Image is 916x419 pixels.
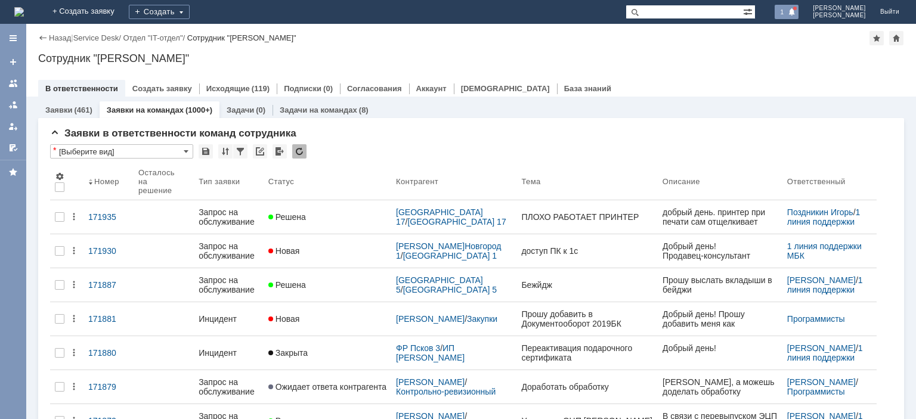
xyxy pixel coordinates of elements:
[88,246,129,256] div: 171930
[264,205,391,229] a: Решена
[407,217,506,226] a: [GEOGRAPHIC_DATA] 17
[396,241,512,260] div: /
[782,163,877,200] th: Ответственный
[323,84,333,93] div: (0)
[396,275,485,294] a: [GEOGRAPHIC_DATA] 5
[73,33,123,42] div: /
[787,343,872,362] div: /
[69,212,79,222] div: Действия
[396,241,503,260] a: [PERSON_NAME]Новгород 1
[256,105,265,114] div: (0)
[516,163,657,200] th: Тема
[273,144,287,159] div: Экспорт списка
[869,31,884,45] div: Добавить в избранное
[199,348,259,358] div: Инцидент
[787,207,862,236] a: 1 линия поддержки МБК
[396,207,485,226] a: [GEOGRAPHIC_DATA] 17
[787,377,856,387] a: [PERSON_NAME]
[787,343,856,353] a: [PERSON_NAME]
[743,5,755,17] span: Расширенный поиск
[403,251,497,260] a: [GEOGRAPHIC_DATA] 1
[268,348,308,358] span: Закрыта
[134,163,194,200] th: Осталось на решение
[521,177,540,186] div: Тема
[53,146,56,154] div: Настройки списка отличаются от сохраненных в виде
[199,377,259,396] div: Запрос на обслуживание
[45,84,118,93] a: В ответственности
[69,314,79,324] div: Действия
[233,144,247,159] div: Фильтрация...
[521,309,652,328] div: Прошу добавить в Документооборот 2019БК пользователя [PERSON_NAME]
[69,246,79,256] div: Действия
[396,177,438,186] div: Контрагент
[396,343,465,362] a: ИП [PERSON_NAME]
[292,144,307,159] div: Обновлять список
[132,84,192,93] a: Создать заявку
[83,239,134,263] a: 171930
[129,5,190,19] div: Создать
[14,7,24,17] a: Перейти на домашнюю страницу
[71,33,73,42] div: |
[55,172,64,181] span: Настройки
[187,33,296,42] div: Сотрудник "[PERSON_NAME]"
[359,105,369,114] div: (8)
[74,105,92,114] div: (461)
[787,275,865,304] a: 1 линия поддержки МБК
[194,163,264,200] th: Тип заявки
[88,348,129,358] div: 171880
[521,246,652,256] div: доступ ПК к 1с
[787,314,845,324] a: Программисты
[83,205,134,229] a: 171935
[218,144,233,159] div: Сортировка...
[49,33,71,42] a: Назад
[88,212,129,222] div: 171935
[521,343,652,362] div: Переактивация подарочного сертификата
[516,239,657,263] a: доступ ПК к 1с
[268,280,306,290] span: Решена
[199,177,240,186] div: Тип заявки
[94,177,119,186] div: Номер
[416,84,447,93] a: Аккаунт
[787,275,872,294] div: /
[123,33,182,42] a: Отдел "IT-отдел"
[264,341,391,365] a: Закрыта
[268,314,300,324] span: Новая
[194,307,264,331] a: Инцидент
[280,105,357,114] a: Задачи на командах
[194,268,264,302] a: Запрос на обслуживание
[284,84,321,93] a: Подписки
[185,105,212,114] div: (1000+)
[83,341,134,365] a: 171880
[138,168,180,195] div: Осталось на решение
[199,275,259,294] div: Запрос на обслуживание
[396,314,512,324] div: /
[4,138,23,157] a: Мои согласования
[73,33,119,42] a: Service Desk
[199,241,259,260] div: Запрос на обслуживание
[787,377,872,396] div: /
[813,12,866,19] span: [PERSON_NAME]
[83,375,134,399] a: 171879
[4,52,23,72] a: Создать заявку
[521,280,652,290] div: Бежйдж
[69,280,79,290] div: Действия
[396,207,512,226] div: /
[69,348,79,358] div: Действия
[268,212,306,222] span: Решена
[14,7,24,17] img: logo
[199,144,213,159] div: Сохранить вид
[88,382,129,392] div: 171879
[264,163,391,200] th: Статус
[396,377,512,396] div: /
[4,95,23,114] a: Заявки в моей ответственности
[813,5,866,12] span: [PERSON_NAME]
[206,84,250,93] a: Исходящие
[391,163,516,200] th: Контрагент
[889,31,903,45] div: Сделать домашней страницей
[787,207,872,226] div: /
[194,341,264,365] a: Инцидент
[264,239,391,263] a: Новая
[264,273,391,297] a: Решена
[396,377,465,387] a: [PERSON_NAME]
[268,246,300,256] span: Новая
